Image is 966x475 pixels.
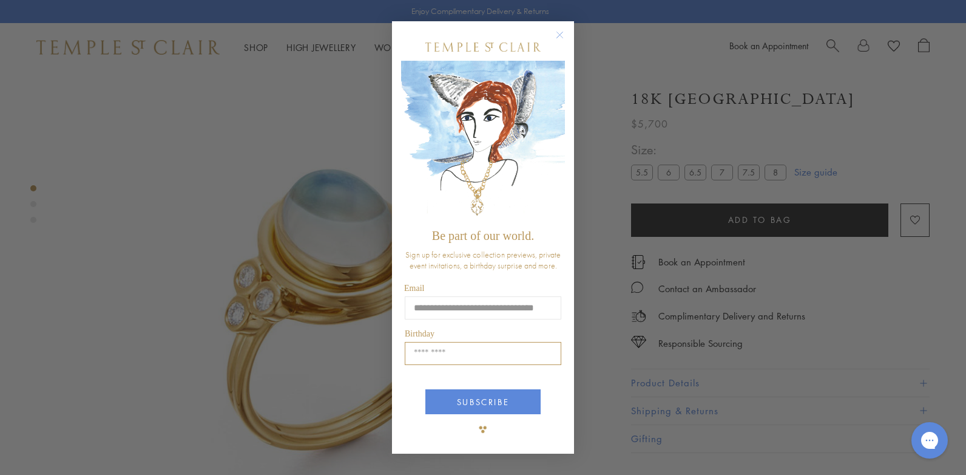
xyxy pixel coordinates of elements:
span: Email [404,284,424,293]
input: Email [405,296,561,320]
iframe: Gorgias live chat messenger [905,418,954,463]
button: SUBSCRIBE [425,389,541,414]
img: Temple St. Clair [425,43,541,52]
button: Close dialog [558,33,573,49]
span: Birthday [405,329,434,338]
span: Sign up for exclusive collection previews, private event invitations, a birthday surprise and more. [405,249,561,271]
img: TSC [471,417,495,442]
span: Be part of our world. [432,229,534,242]
img: c4a9eb12-d91a-4d4a-8ee0-386386f4f338.jpeg [401,61,565,223]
